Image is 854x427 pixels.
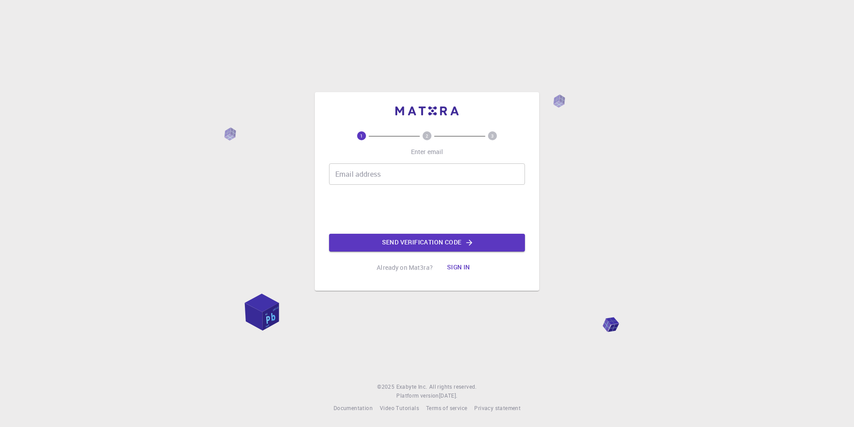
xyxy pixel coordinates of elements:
[359,192,495,227] iframe: reCAPTCHA
[474,404,521,413] a: Privacy statement
[377,263,433,272] p: Already on Mat3ra?
[396,391,439,400] span: Platform version
[439,391,458,400] a: [DATE].
[329,234,525,252] button: Send verification code
[439,392,458,399] span: [DATE] .
[491,133,494,139] text: 3
[360,133,363,139] text: 1
[380,404,419,411] span: Video Tutorials
[380,404,419,413] a: Video Tutorials
[440,259,477,277] button: Sign in
[429,382,477,391] span: All rights reserved.
[426,133,428,139] text: 2
[396,382,427,391] a: Exabyte Inc.
[377,382,396,391] span: © 2025
[411,147,443,156] p: Enter email
[333,404,373,413] a: Documentation
[474,404,521,411] span: Privacy statement
[426,404,467,413] a: Terms of service
[396,383,427,390] span: Exabyte Inc.
[333,404,373,411] span: Documentation
[426,404,467,411] span: Terms of service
